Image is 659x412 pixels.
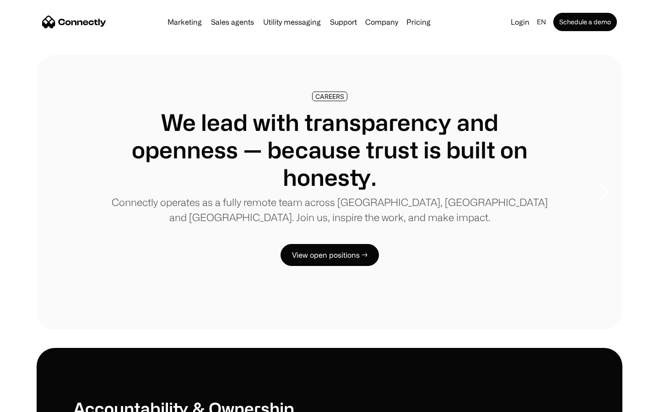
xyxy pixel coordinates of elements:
a: Marketing [164,18,205,26]
a: Support [326,18,361,26]
div: next slide [586,146,622,238]
a: Pricing [403,18,434,26]
div: Company [365,16,398,28]
div: en [533,16,551,28]
aside: Language selected: English [9,395,55,409]
a: home [42,15,106,29]
div: Company [362,16,401,28]
a: Utility messaging [259,18,324,26]
a: View open positions → [281,244,379,266]
p: Connectly operates as a fully remote team across [GEOGRAPHIC_DATA], [GEOGRAPHIC_DATA] and [GEOGRA... [110,195,549,225]
div: carousel [37,55,622,330]
a: Schedule a demo [553,13,617,31]
div: en [537,16,546,28]
a: Sales agents [207,18,258,26]
div: CAREERS [315,93,344,100]
ul: Language list [18,396,55,409]
h1: We lead with transparency and openness — because trust is built on honesty. [110,108,549,191]
div: 1 of 8 [37,55,622,330]
a: Login [507,16,533,28]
